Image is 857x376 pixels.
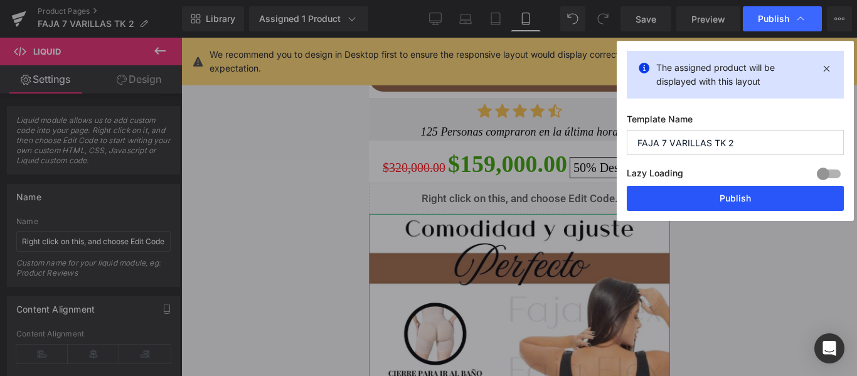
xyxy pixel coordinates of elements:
[627,165,683,186] label: Lazy Loading
[656,61,814,89] p: The assigned product will be displayed with this layout
[814,333,844,363] div: Open Intercom Messenger
[627,186,844,211] button: Publish
[758,13,789,24] span: Publish
[627,114,844,130] label: Template Name
[52,88,250,100] span: 125 Реrѕоnаѕ соmрrаrоn еn lа últіmа hоrа
[14,123,77,137] span: $320,000.00
[79,108,198,145] span: $159,000.00
[205,123,228,137] span: 50%
[231,123,284,137] span: Descuento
